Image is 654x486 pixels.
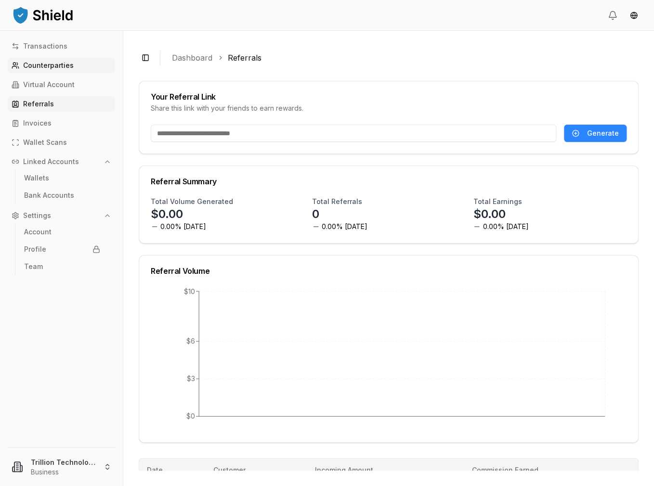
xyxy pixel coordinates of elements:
a: Profile [20,242,104,257]
th: Customer [206,459,307,482]
tspan: $6 [186,337,195,345]
a: Wallet Scans [8,135,115,150]
th: Commission Earned [464,459,638,482]
tspan: $10 [184,287,195,295]
div: Referral Volume [151,267,627,275]
p: Wallets [24,175,49,181]
div: Your Referral Link [151,93,627,101]
th: Date [139,459,206,482]
h3: Total Volume Generated [151,197,233,206]
h3: Total Earnings [473,197,522,206]
p: Profile [24,246,46,253]
button: Trillion Technologies and Trading LLCBusiness [4,451,119,482]
th: Incoming Amount [307,459,464,482]
div: Referral Summary [151,178,627,185]
a: Referrals [8,96,115,112]
span: 0.00% [DATE] [160,222,206,231]
a: Referrals [228,52,262,64]
p: Team [24,263,43,270]
p: Wallet Scans [23,139,67,146]
a: Wallets [20,170,104,186]
tspan: $3 [187,374,195,383]
a: Virtual Account [8,77,115,92]
h3: Total Referrals [312,197,362,206]
span: Generate [587,128,619,138]
span: 0.00% [DATE] [483,222,528,231]
a: Account [20,224,104,240]
a: Dashboard [172,52,212,64]
p: Invoices [23,120,52,127]
p: 0 [312,206,319,222]
button: Generate [564,125,627,142]
p: Linked Accounts [23,158,79,165]
p: Trillion Technologies and Trading LLC [31,457,96,467]
p: $0.00 [473,206,505,222]
button: Settings [8,208,115,223]
p: Counterparties [23,62,74,69]
span: 0.00% [DATE] [322,222,367,231]
nav: breadcrumb [172,52,631,64]
a: Bank Accounts [20,188,104,203]
p: Bank Accounts [24,192,74,199]
p: Business [31,467,96,477]
p: Referrals [23,101,54,107]
p: Account [24,229,52,235]
p: Virtual Account [23,81,75,88]
div: Share this link with your friends to earn rewards. [151,103,627,113]
a: Counterparties [8,58,115,73]
p: Settings [23,212,51,219]
a: Transactions [8,38,115,54]
a: Team [20,259,104,274]
p: Transactions [23,43,67,50]
tspan: $0 [186,412,195,420]
p: $0.00 [151,206,183,222]
a: Invoices [8,115,115,131]
img: ShieldPay Logo [12,5,74,25]
button: Linked Accounts [8,154,115,169]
